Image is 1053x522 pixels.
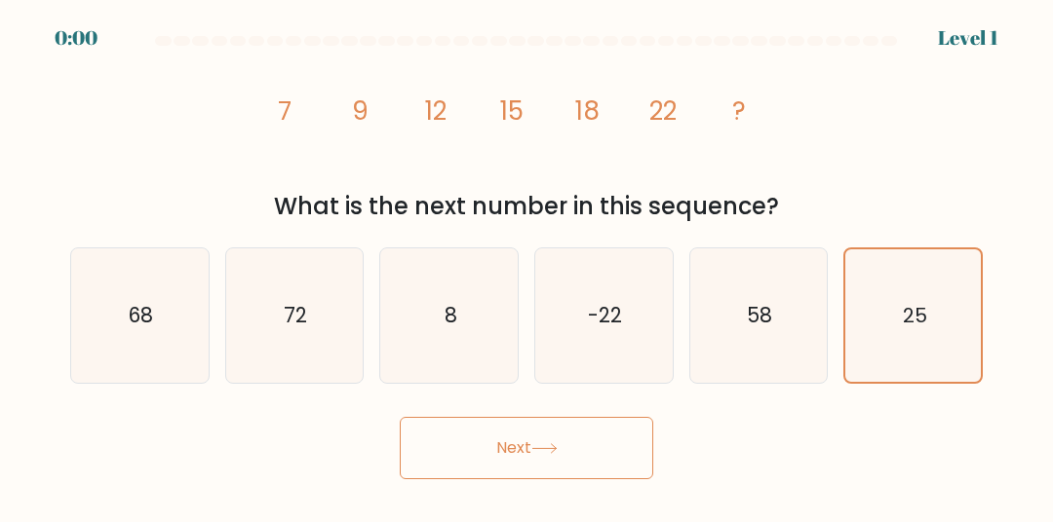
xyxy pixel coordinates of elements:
text: -22 [588,301,622,329]
text: 8 [445,301,457,329]
tspan: ? [732,93,746,129]
tspan: 7 [278,93,292,129]
tspan: 12 [425,93,447,129]
tspan: 9 [352,93,369,129]
div: What is the next number in this sequence? [82,189,971,224]
tspan: 15 [500,93,524,129]
button: Next [400,417,653,479]
text: 58 [747,301,772,329]
text: 68 [129,301,153,329]
text: 25 [902,302,926,329]
tspan: 18 [575,93,600,129]
div: 0:00 [55,23,97,53]
tspan: 22 [650,93,678,129]
text: 72 [284,301,307,329]
div: Level 1 [938,23,998,53]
